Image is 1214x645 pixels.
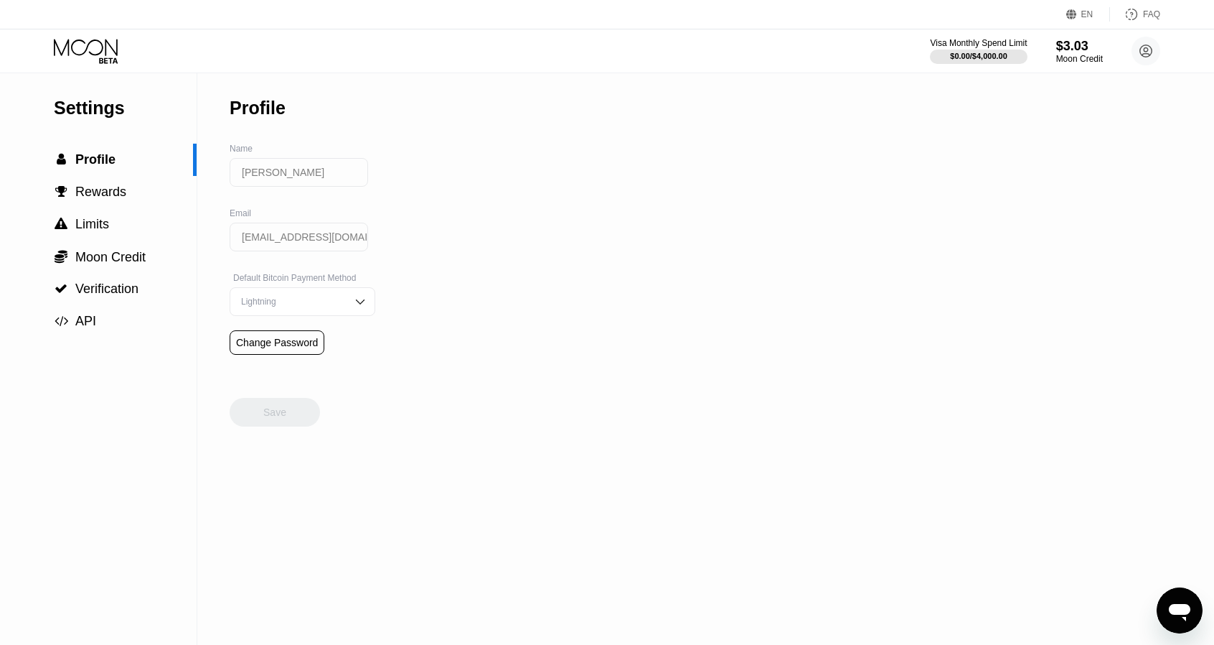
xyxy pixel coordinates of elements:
[55,218,67,231] span: 
[54,153,68,166] div: 
[75,217,109,231] span: Limits
[55,315,68,328] span: 
[950,52,1007,60] div: $0.00 / $4,000.00
[236,337,318,348] div: Change Password
[75,250,146,264] span: Moon Credit
[1066,7,1110,22] div: EN
[1056,54,1103,64] div: Moon Credit
[75,185,126,199] span: Rewards
[54,98,197,119] div: Settings
[54,282,68,295] div: 
[230,208,375,218] div: Email
[57,153,66,166] span: 
[75,314,96,328] span: API
[930,38,1027,64] div: Visa Monthly Spend Limit$0.00/$4,000.00
[54,185,68,198] div: 
[55,249,67,264] span: 
[54,315,68,328] div: 
[230,144,375,154] div: Name
[54,249,68,264] div: 
[1081,9,1093,19] div: EN
[75,152,116,167] span: Profile
[55,282,67,295] span: 
[1056,39,1103,64] div: $3.03Moon Credit
[1157,588,1203,634] iframe: Button to launch messaging window, conversation in progress
[230,330,324,355] div: Change Password
[54,218,68,231] div: 
[230,98,286,119] div: Profile
[237,297,346,307] div: Lightning
[75,282,138,296] span: Verification
[1110,7,1160,22] div: FAQ
[1056,39,1103,54] div: $3.03
[930,38,1027,48] div: Visa Monthly Spend Limit
[1143,9,1160,19] div: FAQ
[55,185,67,198] span: 
[230,273,375,283] div: Default Bitcoin Payment Method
